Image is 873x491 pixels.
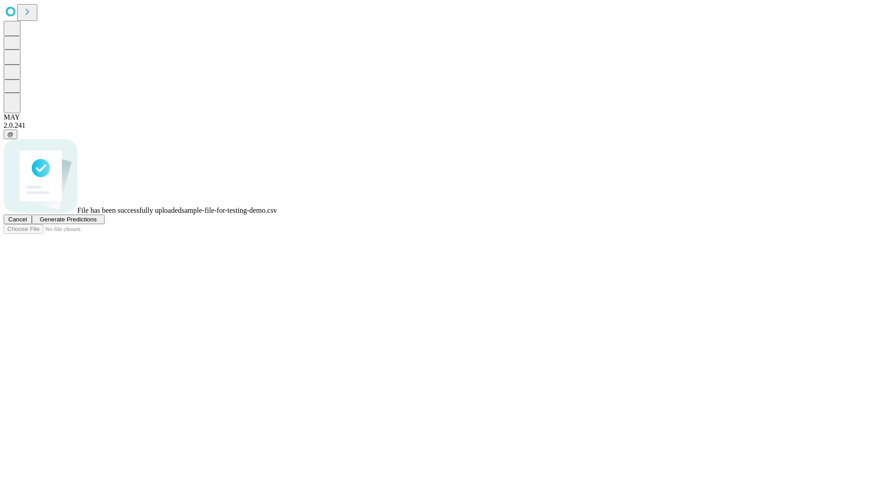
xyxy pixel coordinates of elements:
button: Cancel [4,215,32,224]
span: sample-file-for-testing-demo.csv [181,206,277,214]
span: @ [7,131,14,138]
div: 2.0.241 [4,121,869,130]
span: Generate Predictions [40,216,96,223]
div: MAY [4,113,869,121]
span: Cancel [8,216,27,223]
button: Generate Predictions [32,215,105,224]
span: File has been successfully uploaded [77,206,181,214]
button: @ [4,130,17,139]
